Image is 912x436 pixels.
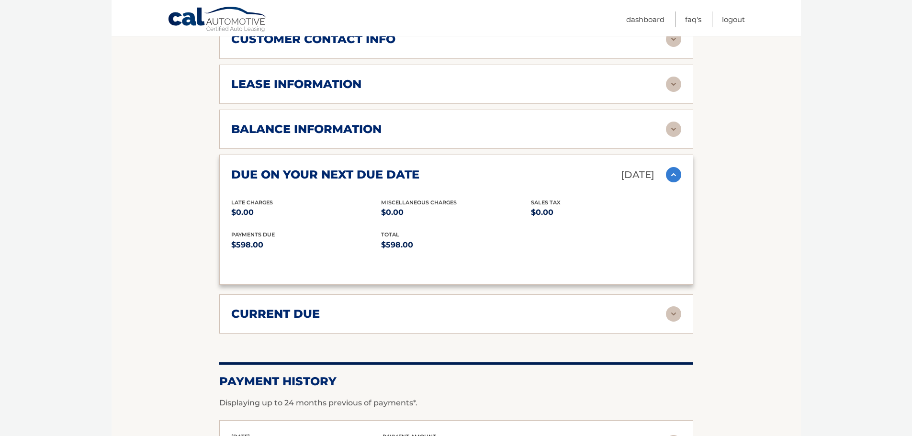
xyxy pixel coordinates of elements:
p: $598.00 [231,238,381,252]
img: accordion-rest.svg [666,77,681,92]
p: $598.00 [381,238,531,252]
img: accordion-rest.svg [666,32,681,47]
h2: lease information [231,77,361,91]
img: accordion-rest.svg [666,122,681,137]
a: Logout [722,11,745,27]
p: $0.00 [231,206,381,219]
img: accordion-active.svg [666,167,681,182]
h2: current due [231,307,320,321]
p: [DATE] [621,167,654,183]
h2: customer contact info [231,32,395,46]
a: Cal Automotive [168,6,268,34]
h2: balance information [231,122,382,136]
span: total [381,231,399,238]
h2: Payment History [219,374,693,389]
span: Sales Tax [531,199,561,206]
h2: due on your next due date [231,168,419,182]
span: Miscellaneous Charges [381,199,457,206]
img: accordion-rest.svg [666,306,681,322]
span: Payments Due [231,231,275,238]
a: FAQ's [685,11,701,27]
p: $0.00 [531,206,681,219]
p: $0.00 [381,206,531,219]
span: Late Charges [231,199,273,206]
p: Displaying up to 24 months previous of payments*. [219,397,693,409]
a: Dashboard [626,11,664,27]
